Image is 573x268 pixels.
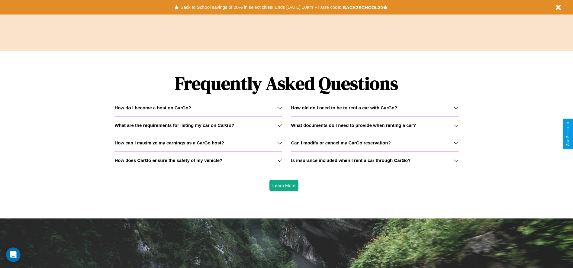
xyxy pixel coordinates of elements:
[114,158,222,163] h3: How does CarGo ensure the safety of my vehicle?
[291,105,398,110] h3: How old do I need to be to rent a car with CarGo?
[114,123,234,128] h3: What are the requirements for listing my car on CarGo?
[291,123,416,128] h3: What documents do I need to provide when renting a car?
[566,122,570,146] div: Give Feedback
[114,68,458,99] h1: Frequently Asked Questions
[6,247,21,262] iframe: Intercom live chat
[291,140,391,145] h3: Can I modify or cancel my CarGo reservation?
[291,158,411,163] h3: Is insurance included when I rent a car through CarGo?
[114,140,224,145] h3: How can I maximize my earnings as a CarGo host?
[114,105,191,110] h3: How do I become a host on CarGo?
[269,180,299,191] button: Learn More
[179,3,343,11] button: Back to School savings of 20% in select cities! Ends [DATE] 10am PT.Use code:
[343,5,383,10] b: BACK2SCHOOL20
